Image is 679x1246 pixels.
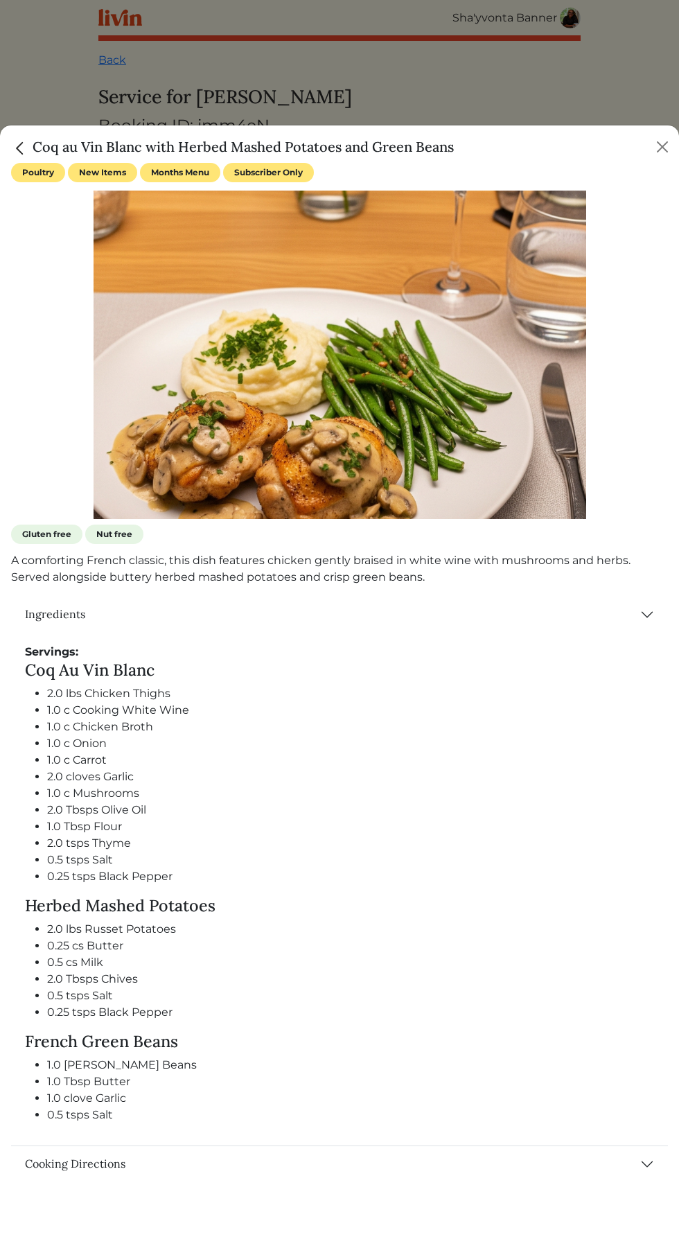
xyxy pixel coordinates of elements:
p: A comforting French classic, this dish features chicken gently braised in white wine with mushroo... [11,552,668,586]
button: Cooking Directions [11,1146,668,1182]
a: Close [11,138,33,155]
li: 2.0 Tbsps Chives [47,971,654,988]
h4: Coq Au Vin Blanc [25,660,654,680]
span: Subscriber Only [223,163,314,182]
li: 1.0 Tbsp Flour [47,818,654,835]
li: 2.0 lbs Russet Potatoes [47,921,654,938]
li: 1.0 c Mushrooms [47,785,654,802]
li: 1.0 c Chicken Broth [47,719,654,735]
li: 2.0 tsps Thyme [47,835,654,852]
li: 1.0 clove Garlic [47,1090,654,1107]
li: 0.25 tsps Black Pepper [47,868,654,885]
h4: Herbed Mashed Potatoes [25,896,654,915]
li: 1.0 [PERSON_NAME] Beans [47,1057,654,1073]
span: Months Menu [140,163,220,182]
li: 1.0 c Carrot [47,752,654,769]
li: 2.0 cloves Garlic [47,769,654,785]
li: 0.5 tsps Salt [47,1107,654,1123]
li: 0.25 tsps Black Pepper [47,1004,654,1021]
span: Poultry [11,163,65,182]
li: 0.5 tsps Salt [47,988,654,1004]
button: Close [651,136,673,158]
li: 1.0 c Onion [47,735,654,752]
li: 2.0 Tbsps Olive Oil [47,802,654,818]
span: Nut free [85,525,143,544]
img: back_caret-0738dc900bf9763b5e5a40894073b948e17d9601fd527fca9689b06ce300169f.svg [11,139,29,157]
button: Ingredients [11,597,668,633]
strong: Servings: [25,645,78,658]
h5: Coq au Vin Blanc with Herbed Mashed Potatoes and Green Beans [11,137,454,157]
li: 0.5 cs Milk [47,954,654,971]
span: Gluten free [11,525,82,544]
h4: French Green Beans [25,1032,654,1051]
li: 1.0 c Cooking White Wine [47,702,654,719]
img: 93271f06077730677460545dc11e4c58 [94,191,586,519]
li: 0.25 cs Butter [47,938,654,954]
li: 1.0 Tbsp Butter [47,1073,654,1090]
li: 0.5 tsps Salt [47,852,654,868]
span: New Items [68,163,137,182]
li: 2.0 lbs Chicken Thighs [47,685,654,702]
